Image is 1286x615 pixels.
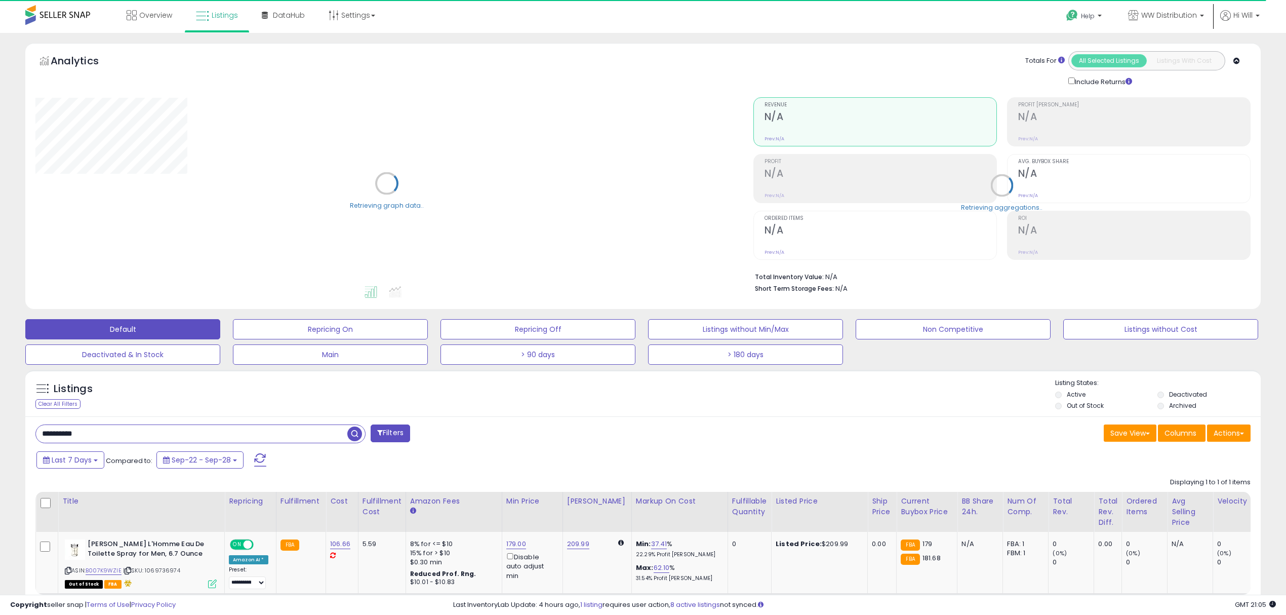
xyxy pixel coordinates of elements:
[86,566,122,575] a: B007K9WZIE
[670,600,720,609] a: 8 active listings
[1098,540,1114,549] div: 0.00
[229,566,268,589] div: Preset:
[1053,558,1094,567] div: 0
[35,399,81,409] div: Clear All Filters
[1169,401,1196,410] label: Archived
[363,540,398,549] div: 5.59
[104,580,122,589] span: FBA
[233,319,428,339] button: Repricing On
[233,344,428,365] button: Main
[506,551,555,581] div: Disable auto adjust min
[732,540,763,549] div: 0
[440,344,635,365] button: > 90 days
[231,541,244,549] span: ON
[961,203,1042,212] div: Retrieving aggregations..
[1158,425,1205,442] button: Columns
[1007,549,1040,558] div: FBM: 1
[1172,496,1209,528] div: Avg Selling Price
[1053,549,1067,557] small: (0%)
[453,600,1276,610] div: Last InventoryLab Update: 4 hours ago, requires user action, not synced.
[330,496,354,507] div: Cost
[651,539,667,549] a: 37.41
[1053,496,1090,517] div: Total Rev.
[88,540,211,561] b: [PERSON_NAME] L'Homme Eau De Toilette Spray for Men, 6.7 Ounce
[1164,428,1196,438] span: Columns
[1169,390,1207,399] label: Deactivated
[636,540,720,558] div: %
[65,580,103,589] span: All listings that are currently out of stock and unavailable for purchase on Amazon
[1081,12,1095,20] span: Help
[901,554,919,565] small: FBA
[1146,54,1222,67] button: Listings With Cost
[1025,56,1065,66] div: Totals For
[654,563,670,573] a: 62.10
[1007,540,1040,549] div: FBA: 1
[776,539,822,549] b: Listed Price:
[1066,9,1078,22] i: Get Help
[65,540,217,587] div: ASIN:
[1053,540,1094,549] div: 0
[410,569,476,578] b: Reduced Prof. Rng.
[122,580,132,587] i: hazardous material
[1235,600,1276,609] span: 2025-10-6 21:05 GMT
[172,455,231,465] span: Sep-22 - Sep-28
[872,540,889,549] div: 0.00
[1207,425,1251,442] button: Actions
[631,492,728,532] th: The percentage added to the cost of goods (COGS) that forms the calculator for Min & Max prices.
[1126,540,1167,549] div: 0
[636,551,720,558] p: 22.29% Profit [PERSON_NAME]
[961,540,995,549] div: N/A
[1217,540,1258,549] div: 0
[776,496,863,507] div: Listed Price
[410,578,494,587] div: $10.01 - $10.83
[580,600,602,609] a: 1 listing
[229,555,268,564] div: Amazon AI *
[1141,10,1197,20] span: WW Distribution
[1007,496,1044,517] div: Num of Comp.
[567,496,627,507] div: [PERSON_NAME]
[1126,549,1140,557] small: (0%)
[506,496,558,507] div: Min Price
[252,541,268,549] span: OFF
[363,496,401,517] div: Fulfillment Cost
[1067,390,1086,399] label: Active
[961,496,998,517] div: BB Share 24h.
[410,558,494,567] div: $0.30 min
[410,540,494,549] div: 8% for <= $10
[567,539,589,549] a: 209.99
[51,54,118,70] h5: Analytics
[410,496,498,507] div: Amazon Fees
[10,600,47,609] strong: Copyright
[25,319,220,339] button: Default
[1126,496,1163,517] div: Ordered Items
[123,566,180,574] span: | SKU: 1069736974
[856,319,1051,339] button: Non Competitive
[52,455,92,465] span: Last 7 Days
[776,540,860,549] div: $209.99
[131,600,176,609] a: Privacy Policy
[872,496,892,517] div: Ship Price
[1233,10,1253,20] span: Hi Will
[87,600,130,609] a: Terms of Use
[1058,2,1112,33] a: Help
[440,319,635,339] button: Repricing Off
[922,553,941,563] span: 181.68
[922,539,932,549] span: 179
[25,344,220,365] button: Deactivated & In Stock
[636,575,720,582] p: 31.54% Profit [PERSON_NAME]
[1071,54,1147,67] button: All Selected Listings
[636,563,654,572] b: Max:
[62,496,220,507] div: Title
[901,496,953,517] div: Current Buybox Price
[1067,401,1104,410] label: Out of Stock
[648,344,843,365] button: > 180 days
[156,451,244,469] button: Sep-22 - Sep-28
[273,10,305,20] span: DataHub
[139,10,172,20] span: Overview
[371,425,410,442] button: Filters
[10,600,176,610] div: seller snap | |
[648,319,843,339] button: Listings without Min/Max
[65,540,85,560] img: 31ty4XkUY5L._SL40_.jpg
[1061,75,1144,87] div: Include Returns
[636,539,651,549] b: Min:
